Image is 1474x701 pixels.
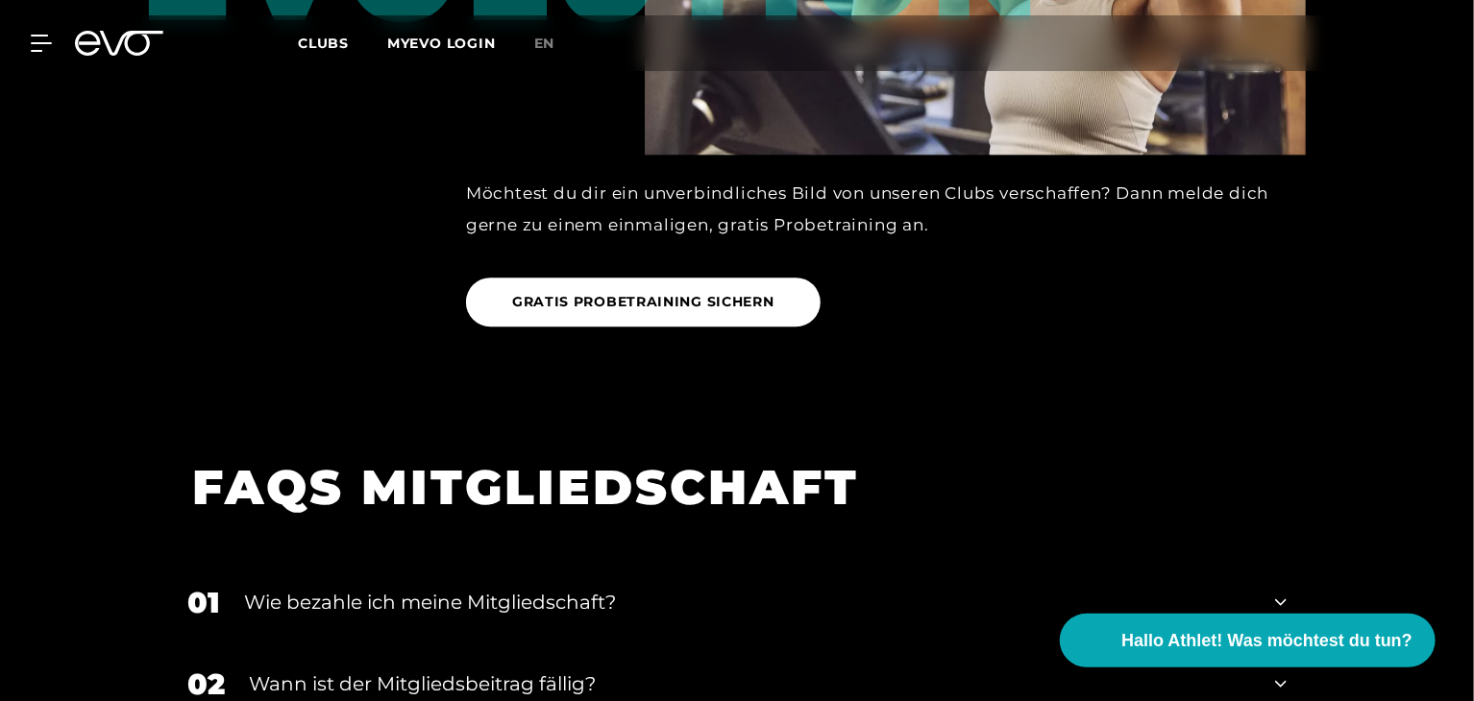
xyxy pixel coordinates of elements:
span: Hallo Athlet! Was möchtest du tun? [1121,628,1413,654]
a: en [534,33,578,55]
div: Wie bezahle ich meine Mitgliedschaft? [244,588,1251,616]
span: GRATIS PROBETRAINING SICHERN [512,292,774,312]
a: Clubs [298,34,387,52]
div: 01 [187,581,220,624]
h1: FAQS MITGLIEDSCHAFT [192,456,1258,519]
span: Clubs [298,35,349,52]
button: Hallo Athlet! Was möchtest du tun? [1060,614,1436,667]
a: GRATIS PROBETRAINING SICHERN [466,263,828,341]
span: en [534,35,555,52]
a: MYEVO LOGIN [387,35,496,52]
div: Wann ist der Mitgliedsbeitrag fällig? [249,669,1251,698]
div: Möchtest du dir ein unverbindliches Bild von unseren Clubs verschaffen? Dann melde dich gerne zu ... [466,178,1306,240]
